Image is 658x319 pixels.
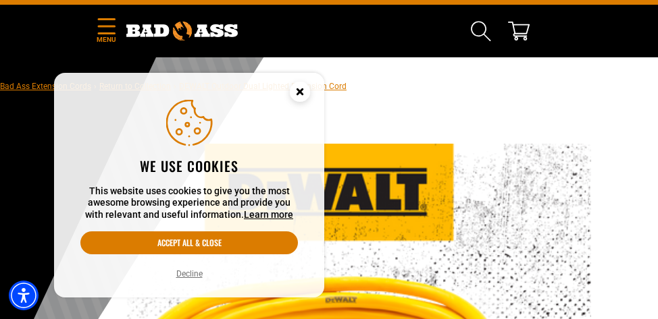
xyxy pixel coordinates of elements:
a: This website uses cookies to give you the most awesome browsing experience and provide you with r... [244,209,293,220]
button: Decline [172,267,207,281]
aside: Cookie Consent [54,73,324,298]
p: This website uses cookies to give you the most awesome browsing experience and provide you with r... [80,185,298,221]
img: Bad Ass Extension Cords [126,22,238,40]
button: Accept all & close [80,231,298,254]
summary: Search [470,20,492,42]
div: Accessibility Menu [9,281,39,310]
summary: Menu [96,16,116,47]
h2: We use cookies [80,157,298,175]
span: Menu [96,34,116,45]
